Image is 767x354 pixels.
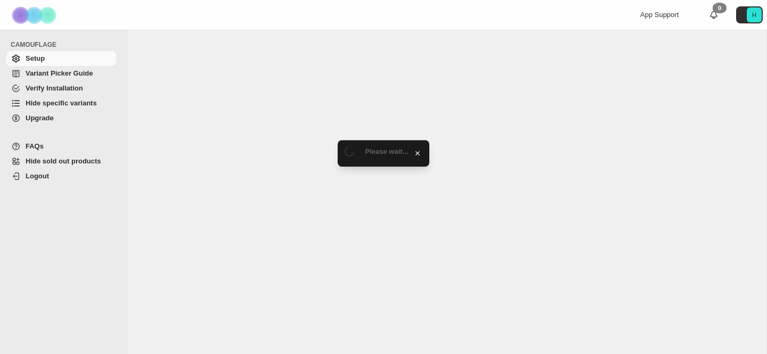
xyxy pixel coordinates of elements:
button: Avatar with initials H [736,6,763,23]
img: Camouflage [9,1,62,30]
span: Variant Picker Guide [26,69,93,77]
a: Variant Picker Guide [6,66,116,81]
span: Verify Installation [26,84,83,92]
span: App Support [640,11,679,19]
a: Hide sold out products [6,154,116,169]
span: Setup [26,54,45,62]
a: Logout [6,169,116,184]
a: Verify Installation [6,81,116,96]
span: Upgrade [26,114,54,122]
div: 0 [713,3,727,13]
span: Logout [26,172,49,180]
a: Setup [6,51,116,66]
span: Please wait... [365,147,409,155]
a: 0 [708,10,719,20]
a: Hide specific variants [6,96,116,111]
a: FAQs [6,139,116,154]
span: Hide specific variants [26,99,97,107]
span: Avatar with initials H [747,7,762,22]
span: Hide sold out products [26,157,101,165]
span: FAQs [26,142,44,150]
text: H [752,12,756,18]
a: Upgrade [6,111,116,126]
span: CAMOUFLAGE [11,40,120,49]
